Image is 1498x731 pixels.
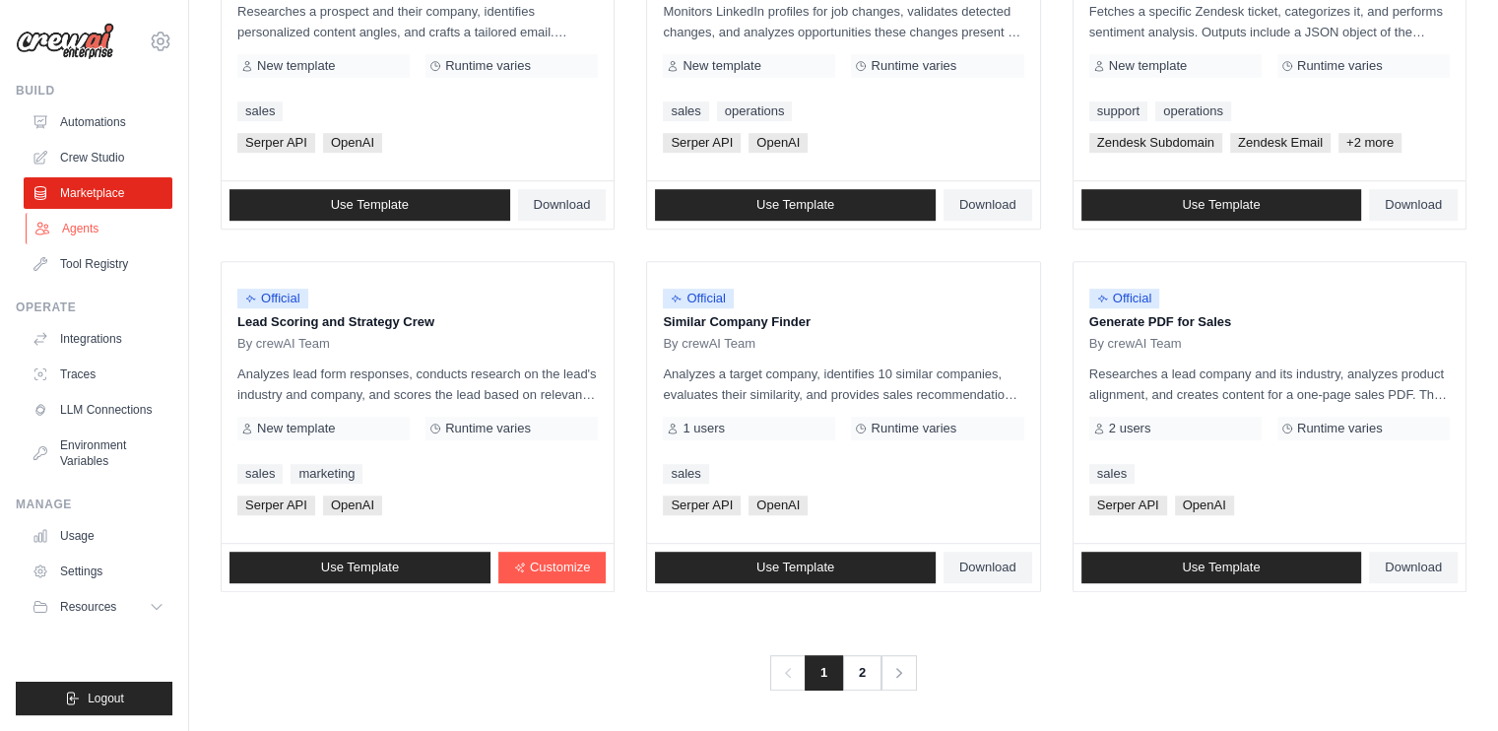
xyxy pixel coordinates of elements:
a: operations [1155,101,1231,121]
a: Customize [498,552,606,583]
p: Monitors LinkedIn profiles for job changes, validates detected changes, and analyzes opportunitie... [663,1,1023,42]
span: Use Template [321,560,399,575]
span: Resources [60,599,116,615]
a: operations [717,101,793,121]
span: OpenAI [323,133,382,153]
span: Runtime varies [1297,58,1383,74]
span: New template [257,421,335,436]
a: Use Template [229,189,510,221]
span: Runtime varies [1297,421,1383,436]
span: Download [1385,197,1442,213]
span: Runtime varies [871,58,956,74]
span: +2 more [1338,133,1401,153]
a: marketing [291,464,362,484]
span: 2 users [1109,421,1151,436]
a: Use Template [1081,552,1362,583]
span: Customize [530,560,590,575]
span: Serper API [1089,496,1167,515]
a: Download [1369,552,1458,583]
span: Official [237,289,308,308]
span: OpenAI [323,496,382,515]
span: Runtime varies [871,421,956,436]
a: Use Template [229,552,490,583]
span: Official [663,289,734,308]
a: Tool Registry [24,248,172,280]
a: sales [663,464,708,484]
span: OpenAI [749,496,808,515]
span: Use Template [331,197,409,213]
p: Analyzes a target company, identifies 10 similar companies, evaluates their similarity, and provi... [663,364,1023,405]
span: Use Template [756,197,834,213]
a: sales [237,464,283,484]
p: Researches a prospect and their company, identifies personalized content angles, and crafts a tai... [237,1,598,42]
a: Settings [24,556,172,587]
a: Download [1369,189,1458,221]
a: Agents [26,213,174,244]
p: Generate PDF for Sales [1089,312,1450,332]
span: By crewAI Team [663,336,755,352]
span: Download [534,197,591,213]
p: Similar Company Finder [663,312,1023,332]
a: sales [663,101,708,121]
img: Logo [16,23,114,60]
span: Use Template [1182,197,1260,213]
span: Download [959,560,1016,575]
span: Official [1089,289,1160,308]
a: Use Template [655,189,936,221]
span: By crewAI Team [1089,336,1182,352]
span: Serper API [237,496,315,515]
div: Build [16,83,172,99]
div: Manage [16,497,172,512]
a: Usage [24,520,172,552]
a: Download [518,189,607,221]
span: New template [683,58,760,74]
span: OpenAI [749,133,808,153]
a: support [1089,101,1147,121]
span: Serper API [237,133,315,153]
span: Use Template [1182,560,1260,575]
span: Download [959,197,1016,213]
span: Runtime varies [445,421,531,436]
a: LLM Connections [24,394,172,426]
p: Fetches a specific Zendesk ticket, categorizes it, and performs sentiment analysis. Outputs inclu... [1089,1,1450,42]
span: 1 [805,655,843,691]
button: Logout [16,682,172,715]
button: Resources [24,591,172,623]
a: Automations [24,106,172,138]
a: Marketplace [24,177,172,209]
a: sales [1089,464,1135,484]
a: Download [944,189,1032,221]
span: OpenAI [1175,496,1234,515]
a: Use Template [655,552,936,583]
a: Traces [24,359,172,390]
a: Environment Variables [24,430,172,477]
a: 2 [842,655,881,691]
span: Download [1385,560,1442,575]
span: New template [1109,58,1187,74]
a: Crew Studio [24,142,172,173]
span: Serper API [663,496,741,515]
span: Logout [88,691,124,706]
a: sales [237,101,283,121]
span: Zendesk Subdomain [1089,133,1222,153]
span: Zendesk Email [1230,133,1331,153]
span: Use Template [756,560,834,575]
div: Operate [16,299,172,315]
span: Serper API [663,133,741,153]
span: 1 users [683,421,725,436]
a: Use Template [1081,189,1362,221]
span: Runtime varies [445,58,531,74]
nav: Pagination [770,655,917,691]
span: New template [257,58,335,74]
p: Lead Scoring and Strategy Crew [237,312,598,332]
a: Download [944,552,1032,583]
a: Integrations [24,323,172,355]
span: By crewAI Team [237,336,330,352]
p: Researches a lead company and its industry, analyzes product alignment, and creates content for a... [1089,364,1450,405]
p: Analyzes lead form responses, conducts research on the lead's industry and company, and scores th... [237,364,598,405]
